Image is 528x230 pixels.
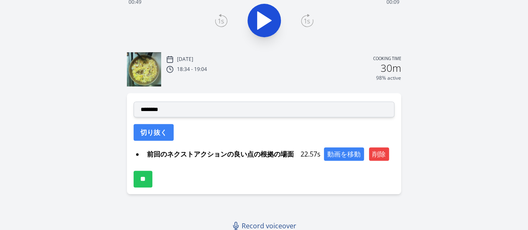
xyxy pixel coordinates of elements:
img: 250926093532_thumb.jpeg [127,52,161,86]
p: [DATE] [177,56,193,63]
div: 22.57s [144,147,394,161]
button: 切り抜く [134,124,174,141]
h2: 30m [381,63,401,73]
button: 動画を移動 [324,147,364,161]
span: 前回のネクストアクションの良い点の根拠の場面 [144,147,297,161]
p: Cooking time [373,56,401,63]
p: 98% active [376,75,401,81]
p: 18:34 - 19:04 [177,66,207,73]
button: 削除 [369,147,389,161]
